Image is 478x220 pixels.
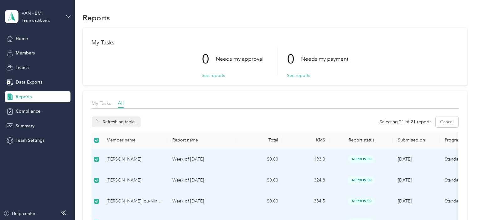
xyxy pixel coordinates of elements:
span: Compliance [16,108,40,115]
td: $0.00 [236,149,283,170]
span: Report status [335,137,388,143]
span: My Tasks [91,100,111,106]
p: Week of [DATE] [172,198,231,205]
td: 384.5 [283,191,330,212]
td: 193.3 [283,149,330,170]
button: Help center [3,210,35,217]
button: Cancel [436,116,458,127]
td: $0.00 [236,191,283,212]
span: approved [348,197,375,205]
span: Selecting 21 of 21 reports [380,119,431,125]
th: Member name [101,132,167,149]
h1: My Tasks [91,39,459,46]
span: [DATE] [398,177,412,183]
h1: Reports [83,14,110,21]
p: Week of [DATE] [172,177,231,184]
p: Needs my approval [216,55,263,63]
p: Week of [DATE] [172,156,231,163]
span: Home [16,35,28,42]
span: approved [348,177,375,184]
span: [DATE] [398,198,412,204]
span: Members [16,50,35,56]
div: VAN - BM [22,10,61,17]
button: See reports [287,72,310,79]
div: [PERSON_NAME] Iou-Ning [PERSON_NAME] [107,198,162,205]
td: $0.00 [236,170,283,191]
span: [DATE] [398,156,412,162]
th: Submitted on [393,132,440,149]
span: All [118,100,124,106]
div: Member name [107,137,162,143]
span: approved [348,156,375,163]
div: [PERSON_NAME] [107,156,162,163]
span: Summary [16,123,34,129]
span: Reports [16,94,32,100]
iframe: Everlance-gr Chat Button Frame [443,185,478,220]
div: Total [241,137,278,143]
span: Team Settings [16,137,44,144]
th: Report name [167,132,236,149]
div: [PERSON_NAME] [107,177,162,184]
p: 0 [202,46,216,72]
td: 324.8 [283,170,330,191]
p: 0 [287,46,301,72]
p: Needs my payment [301,55,348,63]
button: See reports [202,72,225,79]
div: KMS [288,137,325,143]
span: Teams [16,64,29,71]
div: Team dashboard [22,19,50,23]
span: Data Exports [16,79,42,85]
div: Refreshing table... [92,116,141,127]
